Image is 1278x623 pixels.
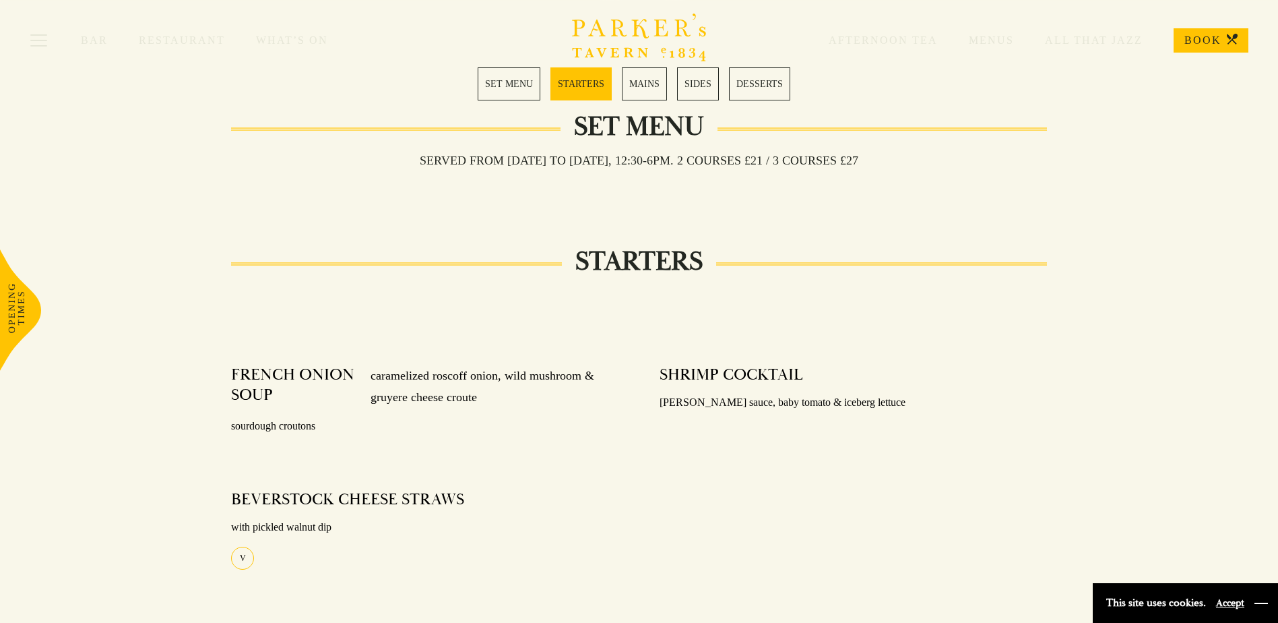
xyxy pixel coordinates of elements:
h2: Set Menu [561,111,717,143]
button: Close and accept [1254,597,1268,610]
div: V [231,547,254,570]
a: 5 / 5 [729,67,790,100]
a: 1 / 5 [478,67,540,100]
p: sourdough croutons [231,417,618,436]
p: caramelized roscoff onion, wild mushroom & gruyere cheese croute [357,365,618,409]
button: Accept [1216,597,1244,610]
p: [PERSON_NAME] sauce, baby tomato & iceberg lettuce [660,393,1047,413]
a: 2 / 5 [550,67,612,100]
h4: BEVERSTOCK CHEESE STRAWS [231,489,464,510]
a: 4 / 5 [677,67,719,100]
h2: STARTERS [562,245,716,278]
h4: FRENCH ONION SOUP [231,365,357,409]
a: 3 / 5 [622,67,667,100]
h3: Served from [DATE] to [DATE], 12:30-6pm. 2 COURSES £21 / 3 COURSES £27 [406,153,872,168]
p: This site uses cookies. [1106,593,1206,613]
h4: SHRIMP COCKTAIL [660,365,803,385]
p: with pickled walnut dip [231,518,618,537]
